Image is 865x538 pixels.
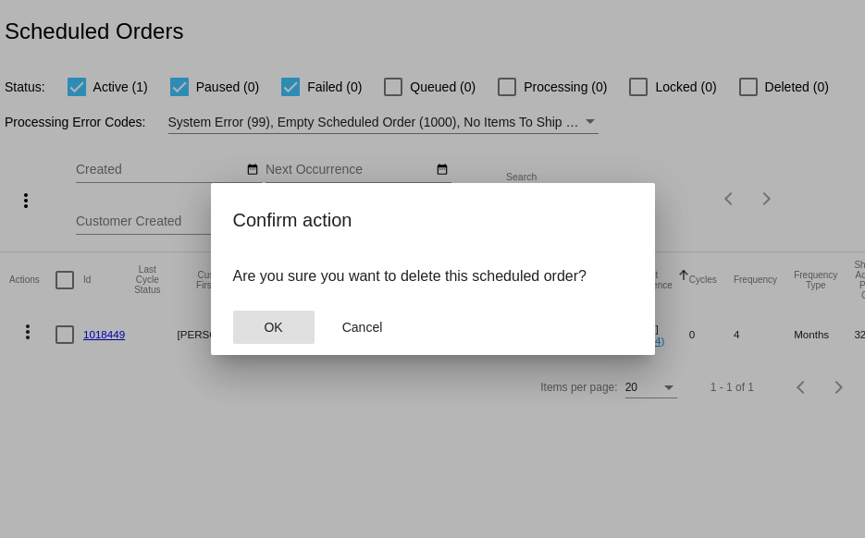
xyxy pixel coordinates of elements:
[233,205,633,235] h2: Confirm action
[233,268,633,285] p: Are you sure you want to delete this scheduled order?
[342,320,383,335] span: Cancel
[233,311,315,344] button: Close dialog
[264,320,282,335] span: OK
[322,311,403,344] button: Close dialog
